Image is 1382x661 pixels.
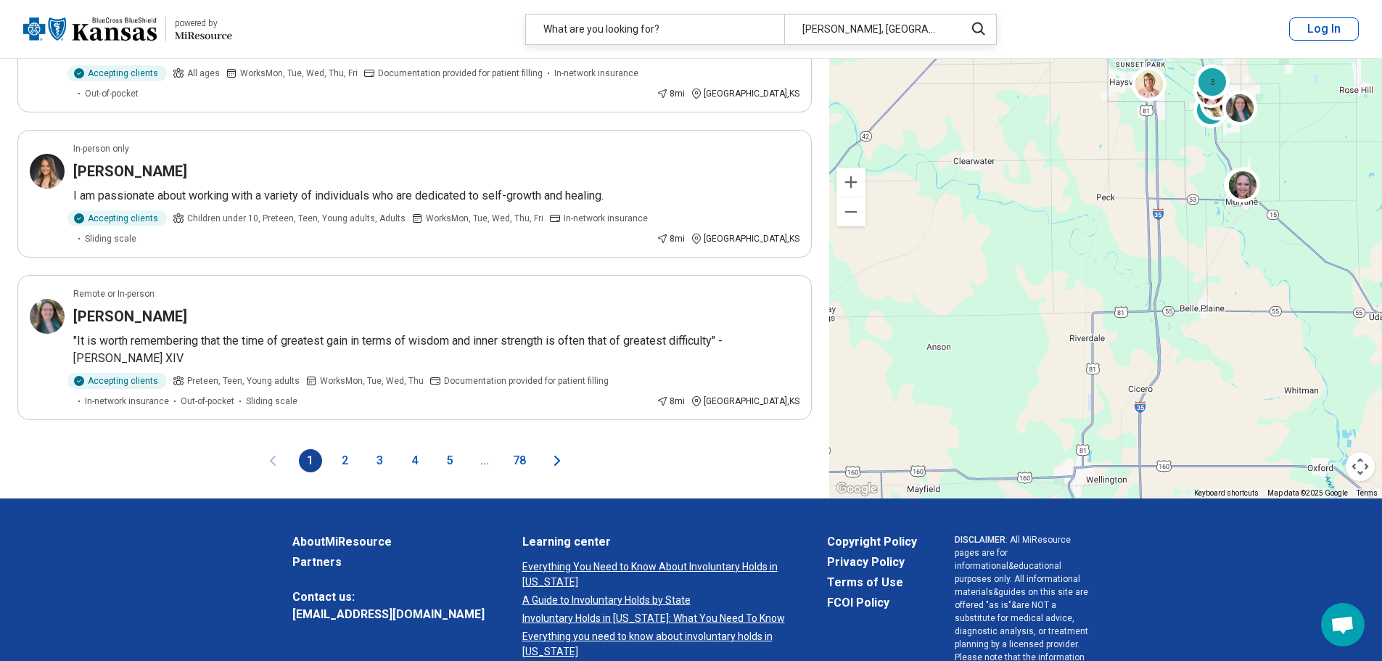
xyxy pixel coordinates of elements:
[473,449,496,472] span: ...
[691,395,799,408] div: [GEOGRAPHIC_DATA] , KS
[522,559,789,590] a: Everything You Need to Know About Involuntary Holds in [US_STATE]
[836,168,865,197] button: Zoom in
[564,212,648,225] span: In-network insurance
[369,449,392,472] button: 3
[426,212,543,225] span: Works Mon, Tue, Wed, Thu, Fri
[1267,489,1348,497] span: Map data ©2025 Google
[292,588,485,606] span: Contact us:
[1193,92,1228,127] div: 2
[438,449,461,472] button: 5
[246,395,297,408] span: Sliding scale
[187,67,220,80] span: All ages
[292,533,485,551] a: AboutMiResource
[1195,64,1230,99] div: 3
[378,67,543,80] span: Documentation provided for patient filling
[292,554,485,571] a: Partners
[187,374,300,387] span: Preteen, Teen, Young adults
[1357,489,1378,497] a: Terms (opens in new tab)
[73,161,187,181] h3: [PERSON_NAME]
[181,395,234,408] span: Out-of-pocket
[85,232,136,245] span: Sliding scale
[657,395,685,408] div: 8 mi
[522,611,789,626] a: Involuntary Holds in [US_STATE]: What You Need To Know
[73,306,187,327] h3: [PERSON_NAME]
[1321,603,1365,646] div: Open chat
[784,15,956,44] div: [PERSON_NAME], [GEOGRAPHIC_DATA]
[522,533,789,551] a: Learning center
[85,87,139,100] span: Out-of-pocket
[264,449,281,472] button: Previous page
[299,449,322,472] button: 1
[1194,488,1259,498] button: Keyboard shortcuts
[827,533,917,551] a: Copyright Policy
[836,197,865,226] button: Zoom out
[691,87,799,100] div: [GEOGRAPHIC_DATA] , KS
[175,17,232,30] div: powered by
[403,449,427,472] button: 4
[522,629,789,660] a: Everything you need to know about involuntary holds in [US_STATE]
[526,15,784,44] div: What are you looking for?
[827,594,917,612] a: FCOI Policy
[67,210,167,226] div: Accepting clients
[833,480,881,498] img: Google
[67,373,167,389] div: Accepting clients
[73,142,129,155] p: In-person only
[240,67,358,80] span: Works Mon, Tue, Wed, Thu, Fri
[73,287,155,300] p: Remote or In-person
[187,212,406,225] span: Children under 10, Preteen, Teen, Young adults, Adults
[508,449,531,472] button: 78
[833,480,881,498] a: Open this area in Google Maps (opens a new window)
[691,232,799,245] div: [GEOGRAPHIC_DATA] , KS
[1289,17,1359,41] button: Log In
[657,87,685,100] div: 8 mi
[85,395,169,408] span: In-network insurance
[334,449,357,472] button: 2
[73,332,799,367] p: "It is worth remembering that the time of greatest gain in terms of wisdom and inner strength is ...
[827,574,917,591] a: Terms of Use
[657,232,685,245] div: 8 mi
[292,606,485,623] a: [EMAIL_ADDRESS][DOMAIN_NAME]
[554,67,638,80] span: In-network insurance
[23,12,232,46] a: Blue Cross Blue Shield Kansaspowered by
[444,374,609,387] span: Documentation provided for patient filling
[955,535,1005,545] span: DISCLAIMER
[827,554,917,571] a: Privacy Policy
[548,449,566,472] button: Next page
[67,65,167,81] div: Accepting clients
[23,12,157,46] img: Blue Cross Blue Shield Kansas
[73,187,799,205] p: I am passionate about working with a variety of individuals who are dedicated to self-growth and ...
[1346,452,1375,481] button: Map camera controls
[320,374,424,387] span: Works Mon, Tue, Wed, Thu
[522,593,789,608] a: A Guide to Involuntary Holds by State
